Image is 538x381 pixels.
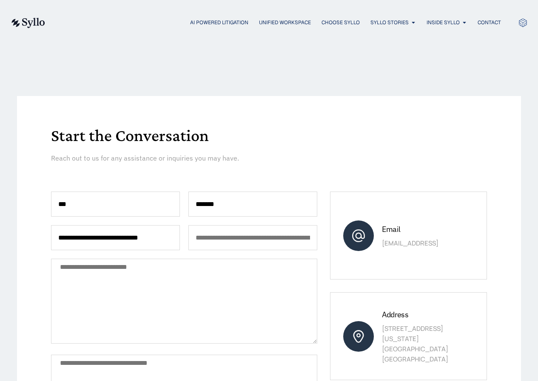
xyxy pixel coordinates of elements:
span: Email [382,224,400,234]
a: Syllo Stories [370,19,409,26]
p: Reach out to us for any assistance or inquiries you may have. [51,153,360,163]
img: syllo [10,18,45,28]
a: Choose Syllo [322,19,360,26]
nav: Menu [62,19,501,27]
div: Menu Toggle [62,19,501,27]
a: AI Powered Litigation [190,19,248,26]
p: [STREET_ADDRESS] [US_STATE][GEOGRAPHIC_DATA] [GEOGRAPHIC_DATA] [382,324,474,364]
h1: Start the Conversation [51,127,487,144]
a: Contact [478,19,501,26]
a: Unified Workspace [259,19,311,26]
p: [EMAIL_ADDRESS] [382,238,474,248]
span: Address [382,310,408,319]
a: Inside Syllo [427,19,460,26]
